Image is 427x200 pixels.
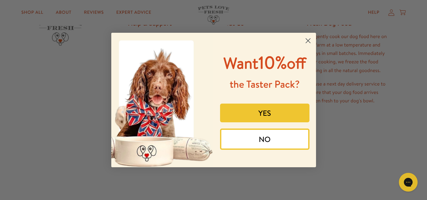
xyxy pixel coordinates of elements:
span: Want [224,52,259,74]
button: Close dialog [303,35,314,46]
iframe: Gorgias live chat messenger [396,171,421,194]
span: 10% [224,50,306,74]
img: 8afefe80-1ef6-417a-b86b-9520c2248d41.jpeg [111,33,214,167]
span: off [287,52,306,74]
button: YES [220,104,309,122]
button: NO [220,129,309,150]
span: the Taster Pack? [230,77,300,91]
